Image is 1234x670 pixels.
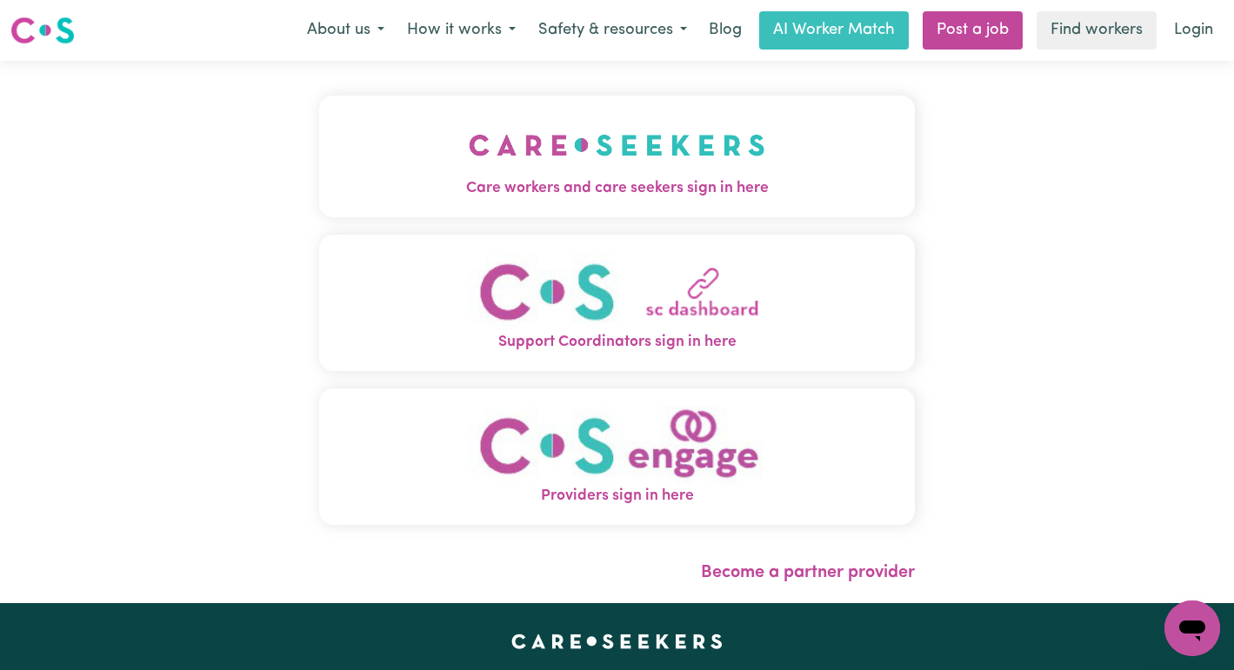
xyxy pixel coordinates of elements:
[396,12,527,49] button: How it works
[1037,11,1157,50] a: Find workers
[1164,11,1224,50] a: Login
[698,11,752,50] a: Blog
[511,634,723,648] a: Careseekers home page
[759,11,909,50] a: AI Worker Match
[701,564,915,581] a: Become a partner provider
[319,177,916,200] span: Care workers and care seekers sign in here
[10,10,75,50] a: Careseekers logo
[1164,600,1220,656] iframe: Button to launch messaging window
[923,11,1023,50] a: Post a job
[319,235,916,371] button: Support Coordinators sign in here
[319,485,916,507] span: Providers sign in here
[296,12,396,49] button: About us
[319,96,916,217] button: Care workers and care seekers sign in here
[319,388,916,525] button: Providers sign in here
[10,15,75,46] img: Careseekers logo
[527,12,698,49] button: Safety & resources
[319,331,916,354] span: Support Coordinators sign in here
